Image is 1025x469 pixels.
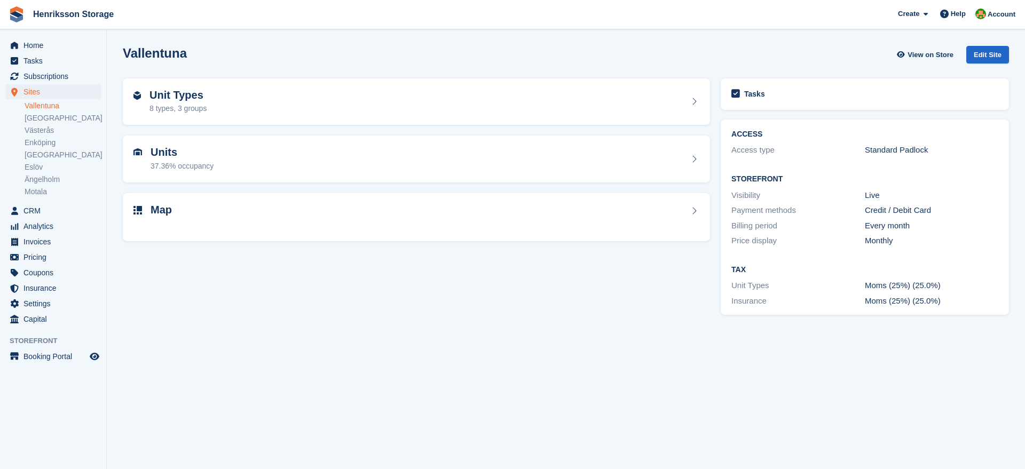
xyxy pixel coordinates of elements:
[25,101,101,111] a: Vallentuna
[966,46,1009,63] div: Edit Site
[5,84,101,99] a: menu
[133,91,141,100] img: unit-type-icn-2b2737a686de81e16bb02015468b77c625bbabd49415b5ef34ead5e3b44a266d.svg
[151,146,214,158] h2: Units
[23,219,88,234] span: Analytics
[149,89,207,101] h2: Unit Types
[25,162,101,172] a: Eslöv
[731,220,865,232] div: Billing period
[731,266,998,274] h2: Tax
[23,250,88,265] span: Pricing
[149,103,207,114] div: 8 types, 3 groups
[744,89,765,99] h2: Tasks
[895,46,958,63] a: View on Store
[966,46,1009,68] a: Edit Site
[25,125,101,136] a: Västerås
[5,312,101,327] a: menu
[988,9,1015,20] span: Account
[5,38,101,53] a: menu
[25,150,101,160] a: [GEOGRAPHIC_DATA]
[951,9,966,19] span: Help
[23,234,88,249] span: Invoices
[23,265,88,280] span: Coupons
[865,204,998,217] div: Credit / Debit Card
[731,144,865,156] div: Access type
[151,161,214,172] div: 37.36% occupancy
[5,265,101,280] a: menu
[23,349,88,364] span: Booking Portal
[23,281,88,296] span: Insurance
[731,189,865,202] div: Visibility
[5,250,101,265] a: menu
[5,349,101,364] a: menu
[23,38,88,53] span: Home
[151,204,172,216] h2: Map
[865,220,998,232] div: Every month
[25,138,101,148] a: Enköping
[25,187,101,197] a: Motala
[731,130,998,139] h2: ACCESS
[908,50,953,60] span: View on Store
[5,296,101,311] a: menu
[23,203,88,218] span: CRM
[731,280,865,292] div: Unit Types
[5,219,101,234] a: menu
[23,69,88,84] span: Subscriptions
[123,136,710,182] a: Units 37.36% occupancy
[731,175,998,184] h2: Storefront
[23,84,88,99] span: Sites
[133,148,142,156] img: unit-icn-7be61d7bf1b0ce9d3e12c5938cc71ed9869f7b940bace4675aadf7bd6d80202e.svg
[865,235,998,247] div: Monthly
[5,234,101,249] a: menu
[731,295,865,307] div: Insurance
[9,6,25,22] img: stora-icon-8386f47178a22dfd0bd8f6a31ec36ba5ce8667c1dd55bd0f319d3a0aa187defe.svg
[5,69,101,84] a: menu
[731,204,865,217] div: Payment methods
[5,53,101,68] a: menu
[25,174,101,185] a: Ängelholm
[23,296,88,311] span: Settings
[865,295,998,307] div: Moms (25%) (25.0%)
[88,350,101,363] a: Preview store
[10,336,106,346] span: Storefront
[865,280,998,292] div: Moms (25%) (25.0%)
[23,53,88,68] span: Tasks
[123,193,710,242] a: Map
[123,78,710,125] a: Unit Types 8 types, 3 groups
[29,5,118,23] a: Henriksson Storage
[5,281,101,296] a: menu
[25,113,101,123] a: [GEOGRAPHIC_DATA]
[898,9,919,19] span: Create
[23,312,88,327] span: Capital
[133,206,142,214] img: map-icn-33ee37083ee616e46c38cad1a60f524a97daa1e2b2c8c0bc3eb3415660979fc1.svg
[123,46,187,60] h2: Vallentuna
[5,203,101,218] a: menu
[865,189,998,202] div: Live
[975,9,986,19] img: Mikael Holmström
[731,235,865,247] div: Price display
[865,144,998,156] div: Standard Padlock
